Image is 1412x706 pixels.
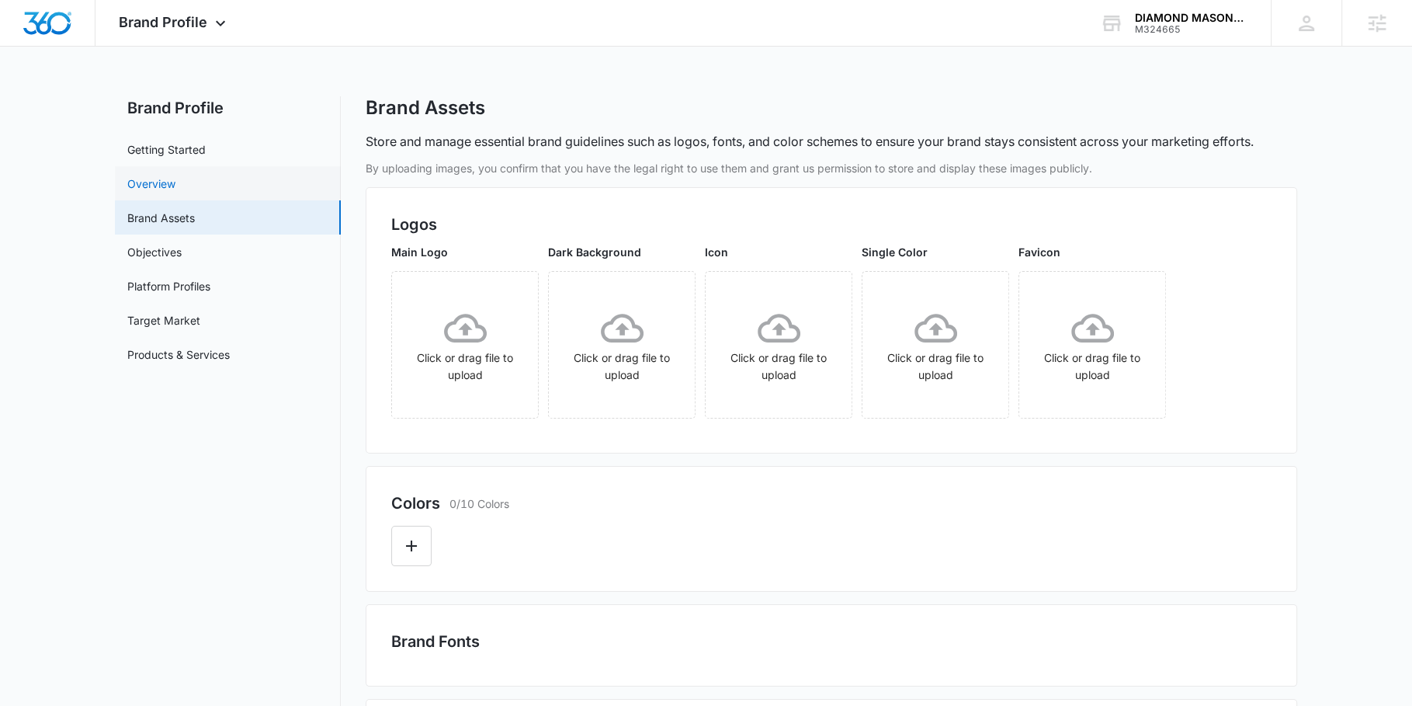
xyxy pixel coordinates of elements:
[862,244,1009,260] p: Single Color
[127,176,175,192] a: Overview
[1019,272,1165,418] span: Click or drag file to upload
[1019,307,1165,384] div: Click or drag file to upload
[127,244,182,260] a: Objectives
[449,496,509,512] p: 0/10 Colors
[40,40,171,53] div: Domain: [DOMAIN_NAME]
[115,96,341,120] h2: Brand Profile
[549,272,695,418] span: Click or drag file to upload
[1018,244,1166,260] p: Favicon
[705,244,852,260] p: Icon
[862,307,1008,384] div: Click or drag file to upload
[391,213,1271,236] h2: Logos
[706,307,852,384] div: Click or drag file to upload
[25,25,37,37] img: logo_orange.svg
[127,346,230,363] a: Products & Services
[549,307,695,384] div: Click or drag file to upload
[391,244,539,260] p: Main Logo
[43,25,76,37] div: v 4.0.24
[127,312,200,329] a: Target Market
[127,278,210,294] a: Platform Profiles
[25,40,37,53] img: website_grey.svg
[1135,24,1248,35] div: account id
[59,92,139,102] div: Domain Overview
[127,210,195,226] a: Brand Assets
[366,96,485,120] h1: Brand Assets
[548,244,696,260] p: Dark Background
[706,272,852,418] span: Click or drag file to upload
[392,272,538,418] span: Click or drag file to upload
[42,90,54,103] img: tab_domain_overview_orange.svg
[127,141,206,158] a: Getting Started
[1135,12,1248,24] div: account name
[172,92,262,102] div: Keywords by Traffic
[391,492,440,515] h2: Colors
[391,526,432,566] button: Edit Color
[862,272,1008,418] span: Click or drag file to upload
[154,90,167,103] img: tab_keywords_by_traffic_grey.svg
[392,307,538,384] div: Click or drag file to upload
[119,14,207,30] span: Brand Profile
[366,160,1297,176] p: By uploading images, you confirm that you have the legal right to use them and grant us permissio...
[391,630,1271,653] h2: Brand Fonts
[366,132,1254,151] p: Store and manage essential brand guidelines such as logos, fonts, and color schemes to ensure you...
